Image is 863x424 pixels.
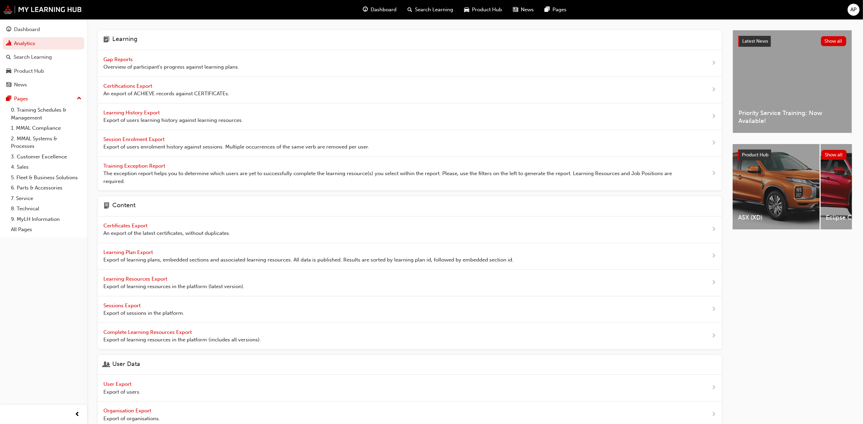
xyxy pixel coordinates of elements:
span: guage-icon [6,27,11,33]
a: 9. MyLH Information [8,214,84,225]
a: pages-iconPages [540,3,572,17]
span: ASX (XD) [738,214,814,222]
span: next-icon [711,86,716,94]
span: Pages [553,6,567,14]
span: guage-icon [363,5,368,14]
a: 4. Sales [8,162,84,172]
span: Learning Resources Export [103,276,169,282]
a: 7. Service [8,193,84,204]
img: mmal [3,5,82,14]
span: The exception report helps you to determine which users are yet to successfully complete the lear... [103,170,689,185]
span: car-icon [6,68,11,74]
a: 8. Technical [8,203,84,214]
span: Gap Reports [103,56,134,62]
button: Pages [3,93,84,105]
a: User Export Export of users.next-icon [98,375,722,401]
span: chart-icon [6,41,11,47]
a: Learning Plan Export Export of learning plans, embedded sections and associated learning resource... [98,243,722,270]
span: up-icon [77,94,82,103]
span: Export of organisations. [103,415,160,423]
span: Export of learning plans, embedded sections and associated learning resources. All data is publis... [103,256,514,264]
span: AP [851,6,857,14]
span: An export of the latest certificates, without duplicates. [103,229,230,237]
span: pages-icon [545,5,550,14]
button: DashboardAnalyticsSearch LearningProduct HubNews [3,22,84,93]
a: Complete Learning Resources Export Export of learning resources in the platform (includes all ver... [98,323,722,350]
a: Latest NewsShow allPriority Service Training: Now Available! [733,30,852,133]
div: Search Learning [14,53,52,61]
a: guage-iconDashboard [358,3,402,17]
a: Session Enrolment Export Export of users enrolment history against sessions. Multiple occurrences... [98,130,722,157]
h4: User Data [112,361,140,369]
span: next-icon [711,252,716,260]
button: Show all [821,36,847,46]
span: prev-icon [75,410,80,419]
span: Organisation Export [103,408,153,414]
span: An export of ACHIEVE records against CERTIFICATEs. [103,90,229,98]
span: Export of learning resources in the platform (latest version). [103,283,245,291]
span: next-icon [711,332,716,340]
a: Product HubShow all [738,150,847,160]
a: Analytics [3,37,84,50]
span: search-icon [408,5,413,14]
a: Sessions Export Export of sessions in the platform.next-icon [98,296,722,323]
a: Gap Reports Overview of participant's progress against learning plans.next-icon [98,50,722,77]
span: news-icon [513,5,518,14]
span: user-icon [103,361,110,369]
a: news-iconNews [508,3,540,17]
span: pages-icon [6,96,11,102]
span: Learning History Export [103,110,161,116]
span: car-icon [464,5,470,14]
button: Show all [821,150,847,160]
a: News [3,79,84,91]
span: next-icon [711,139,716,147]
span: Dashboard [371,6,397,14]
span: next-icon [711,305,716,314]
a: 3. Customer Excellence [8,152,84,162]
span: Certificates Export [103,223,149,229]
a: 5. Fleet & Business Solutions [8,172,84,183]
span: next-icon [711,410,716,419]
span: Priority Service Training: Now Available! [738,109,846,125]
div: Pages [14,95,28,103]
a: Learning History Export Export of users learning history against learning resources.next-icon [98,103,722,130]
span: next-icon [711,225,716,234]
button: AP [848,4,860,16]
a: Certifications Export An export of ACHIEVE records against CERTIFICATEs.next-icon [98,77,722,103]
div: News [14,81,27,89]
span: next-icon [711,112,716,121]
span: User Export [103,381,133,387]
span: next-icon [711,59,716,68]
span: Learning Plan Export [103,249,154,255]
a: 6. Parts & Accessories [8,183,84,193]
span: Export of users. [103,388,141,396]
span: next-icon [711,169,716,178]
span: learning-icon [103,36,110,44]
div: Dashboard [14,26,40,33]
a: Training Exception Report The exception report helps you to determine which users are yet to succ... [98,157,722,191]
span: Export of users learning history against learning resources. [103,116,243,124]
a: Dashboard [3,23,84,36]
span: next-icon [711,279,716,287]
span: Certifications Export [103,83,154,89]
span: Export of sessions in the platform. [103,309,184,317]
a: search-iconSearch Learning [402,3,459,17]
div: Product Hub [14,67,44,75]
h4: Learning [112,36,138,44]
span: Product Hub [742,152,768,158]
a: Learning Resources Export Export of learning resources in the platform (latest version).next-icon [98,270,722,296]
span: search-icon [6,54,11,60]
a: 2. MMAL Systems & Processes [8,133,84,152]
span: Overview of participant's progress against learning plans. [103,63,239,71]
a: Product Hub [3,65,84,77]
span: Product Hub [472,6,502,14]
a: car-iconProduct Hub [459,3,508,17]
span: Latest News [742,38,768,44]
a: Certificates Export An export of the latest certificates, without duplicates.next-icon [98,216,722,243]
span: Export of users enrolment history against sessions. Multiple occurrences of the same verb are rem... [103,143,369,151]
a: Latest NewsShow all [738,36,846,47]
span: Sessions Export [103,302,142,309]
span: Search Learning [415,6,454,14]
span: News [521,6,534,14]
